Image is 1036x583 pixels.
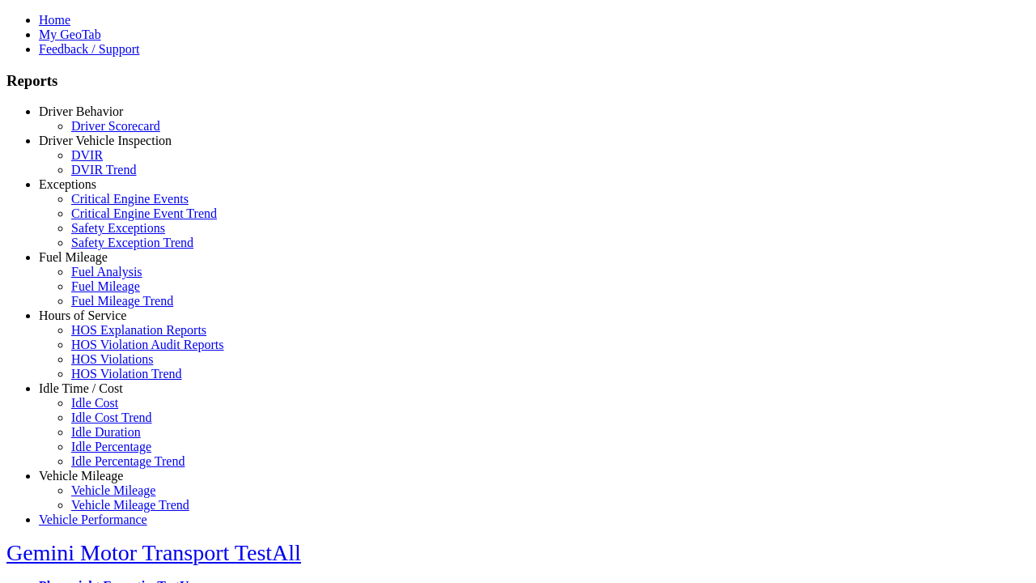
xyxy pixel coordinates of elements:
[71,148,103,162] a: DVIR
[71,279,140,293] a: Fuel Mileage
[71,192,189,206] a: Critical Engine Events
[71,221,165,235] a: Safety Exceptions
[71,294,173,308] a: Fuel Mileage Trend
[71,367,182,381] a: HOS Violation Trend
[39,134,172,147] a: Driver Vehicle Inspection
[39,309,126,322] a: Hours of Service
[39,28,101,41] a: My GeoTab
[71,338,224,351] a: HOS Violation Audit Reports
[71,352,153,366] a: HOS Violations
[71,396,118,410] a: Idle Cost
[71,236,193,249] a: Safety Exception Trend
[71,119,160,133] a: Driver Scorecard
[6,540,301,565] a: Gemini Motor Transport TestAll
[39,469,123,483] a: Vehicle Mileage
[71,265,142,279] a: Fuel Analysis
[71,454,185,468] a: Idle Percentage Trend
[71,483,155,497] a: Vehicle Mileage
[39,250,108,264] a: Fuel Mileage
[39,513,147,526] a: Vehicle Performance
[39,42,139,56] a: Feedback / Support
[71,425,141,439] a: Idle Duration
[71,411,152,424] a: Idle Cost Trend
[39,381,123,395] a: Idle Time / Cost
[39,13,70,27] a: Home
[71,440,151,453] a: Idle Percentage
[71,163,136,177] a: DVIR Trend
[71,206,217,220] a: Critical Engine Event Trend
[39,177,96,191] a: Exceptions
[71,323,206,337] a: HOS Explanation Reports
[6,72,1030,90] h3: Reports
[39,104,123,118] a: Driver Behavior
[71,498,189,512] a: Vehicle Mileage Trend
